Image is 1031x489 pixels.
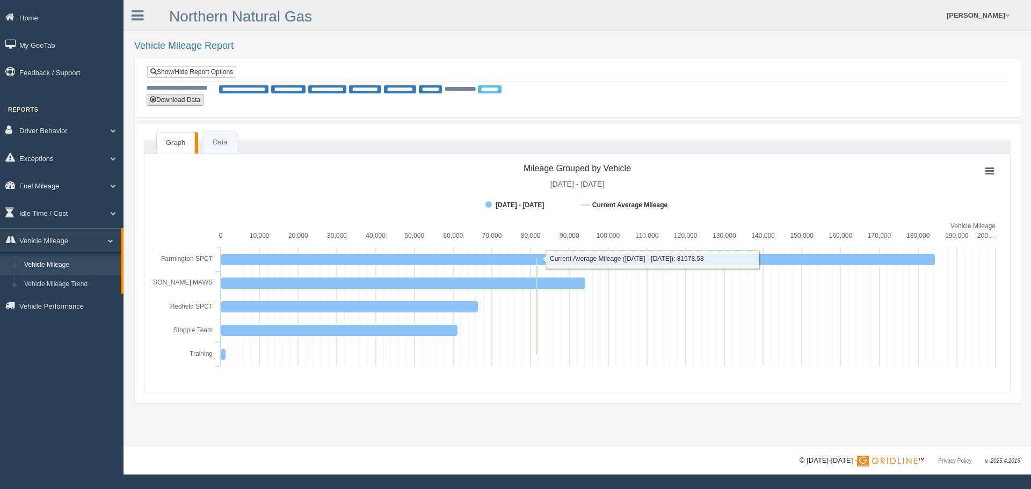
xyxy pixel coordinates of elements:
text: 80,000 [521,232,541,239]
tspan: Mileage Grouped by Vehicle [524,164,631,173]
h2: Vehicle Mileage Report [134,41,1020,52]
text: 180,000 [906,232,930,239]
text: 190,000 [945,232,969,239]
text: 40,000 [366,232,386,239]
img: Gridline [857,456,918,466]
text: 140,000 [751,232,775,239]
text: 10,000 [250,232,270,239]
a: Privacy Policy [938,458,971,464]
a: Vehicle Mileage Trend [19,275,121,294]
tspan: 200… [977,232,994,239]
text: 120,000 [674,232,698,239]
tspan: Vehicle Mileage [950,222,996,230]
text: 170,000 [868,232,891,239]
a: Data [203,132,237,154]
span: v. 2025.4.2019 [985,458,1020,464]
text: 130,000 [713,232,736,239]
a: Graph [156,132,195,154]
text: 50,000 [404,232,424,239]
text: 90,000 [560,232,579,239]
text: 160,000 [829,232,853,239]
text: 100,000 [597,232,620,239]
text: 0 [219,232,223,239]
a: Northern Natural Gas [169,8,312,25]
tspan: Redfield SPCT [170,303,213,310]
text: 60,000 [444,232,463,239]
text: 70,000 [482,232,502,239]
a: Vehicle Mileage [19,256,121,275]
tspan: Current Average Mileage [592,201,668,209]
tspan: [DATE] - [DATE] [550,180,605,188]
tspan: [DATE] - [DATE] [496,201,544,209]
text: 30,000 [327,232,347,239]
button: Download Data [147,94,204,106]
text: 150,000 [790,232,814,239]
tspan: Farmington SPCT [161,255,213,262]
div: © [DATE]-[DATE] - ™ [800,455,1020,466]
text: Training [190,350,213,357]
text: 20,000 [288,232,308,239]
a: Show/Hide Report Options [147,66,236,78]
tspan: Stopple Team [173,326,213,334]
tspan: [PERSON_NAME] MAWS [138,279,213,286]
text: 110,000 [635,232,659,239]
